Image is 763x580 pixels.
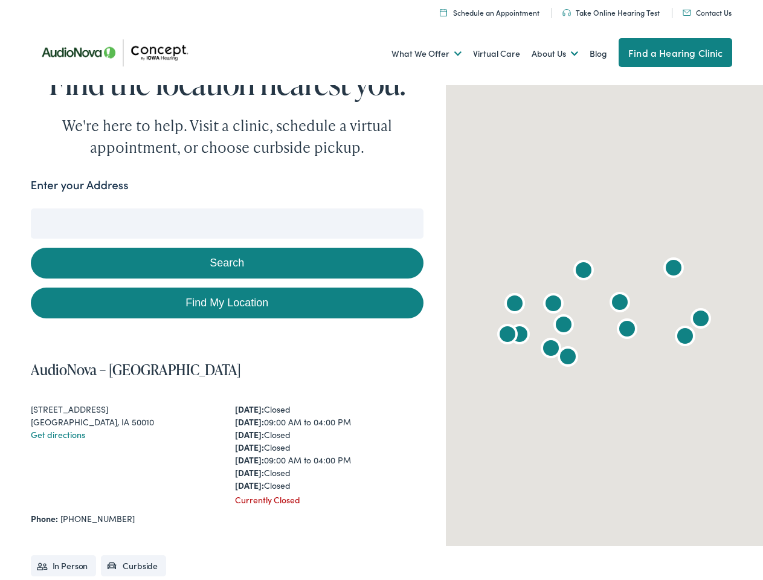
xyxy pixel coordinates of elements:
a: [PHONE_NUMBER] [60,512,135,524]
a: Find My Location [31,288,424,318]
div: Concept by Iowa Hearing by AudioNova [549,312,578,341]
a: Contact Us [683,7,732,18]
li: In Person [31,555,97,576]
a: About Us [532,31,578,76]
strong: [DATE]: [235,466,264,478]
strong: [DATE]: [235,454,264,466]
strong: [DATE]: [235,441,264,453]
a: Find a Hearing Clinic [619,38,732,67]
strong: Phone: [31,512,58,524]
div: Concept by Iowa Hearing by AudioNova [500,291,529,320]
a: AudioNova – [GEOGRAPHIC_DATA] [31,359,241,379]
li: Curbside [101,555,166,576]
strong: [DATE]: [235,416,264,428]
strong: [DATE]: [235,403,264,415]
img: A calendar icon to schedule an appointment at Concept by Iowa Hearing. [440,8,447,16]
div: [STREET_ADDRESS] [31,403,219,416]
a: Take Online Hearing Test [562,7,660,18]
strong: [DATE]: [235,479,264,491]
div: AudioNova [539,291,568,320]
div: Closed 09:00 AM to 04:00 PM Closed Closed 09:00 AM to 04:00 PM Closed Closed [235,403,423,492]
div: AudioNova [569,257,598,286]
button: Search [31,248,424,279]
a: What We Offer [391,31,462,76]
img: utility icon [683,10,691,16]
div: AudioNova [686,306,715,335]
div: AudioNova [493,321,522,350]
strong: [DATE]: [235,428,264,440]
a: Get directions [31,428,85,440]
label: Enter your Address [31,176,129,194]
a: Schedule an Appointment [440,7,539,18]
input: Enter your address or zip code [31,208,424,239]
div: Concept by Iowa Hearing by AudioNova [536,335,565,364]
div: AudioNova [605,289,634,318]
div: Concept by Iowa Hearing by AudioNova [553,344,582,373]
div: AudioNova [671,323,700,352]
a: Virtual Care [473,31,520,76]
img: utility icon [562,9,571,16]
div: AudioNova [613,316,642,345]
a: Blog [590,31,607,76]
div: We're here to help. Visit a clinic, schedule a virtual appointment, or choose curbside pickup. [34,115,420,158]
div: Concept by Iowa Hearing by AudioNova [659,255,688,284]
h1: Find the location nearest you. [31,66,424,100]
div: [GEOGRAPHIC_DATA], IA 50010 [31,416,219,428]
div: Currently Closed [235,494,423,506]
